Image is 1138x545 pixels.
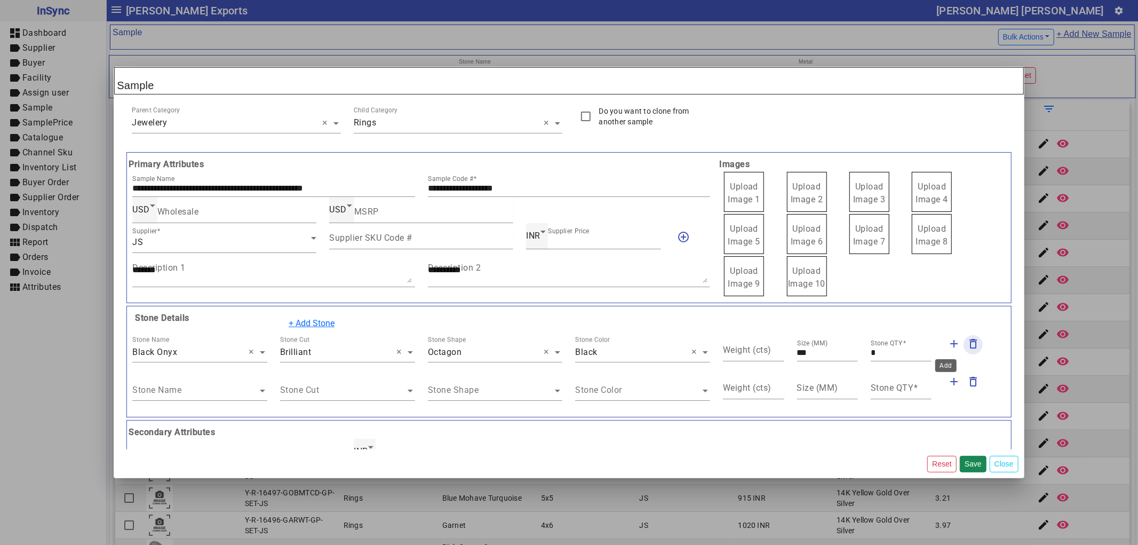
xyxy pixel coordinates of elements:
[791,181,823,204] span: Upload Image 2
[322,117,331,130] span: Clear all
[575,448,654,459] mat-label: Metal Weight (gms)
[132,313,189,323] b: Stone Details
[723,345,771,355] mat-label: Weight (cts)
[132,263,186,273] mat-label: Description 1
[871,339,903,347] mat-label: Stone QTY
[723,383,771,393] mat-label: Weight (cts)
[354,207,379,217] mat-label: MSRP
[728,181,760,204] span: Upload Image 1
[354,106,398,115] div: Child Category
[428,335,466,344] div: Stone Shape
[967,375,980,388] mat-icon: delete_outline
[114,67,1023,94] h2: Sample
[132,237,143,247] span: JS
[728,266,760,289] span: Upload Image 9
[126,426,1012,439] b: Secondary Attributes
[428,175,474,183] mat-label: Sample Code #
[282,313,341,334] button: + Add Stone
[575,335,610,344] div: Stone Color
[948,337,960,350] mat-icon: add
[677,231,690,243] mat-icon: add_circle_outline
[132,175,174,183] mat-label: Sample Name
[990,456,1018,472] button: Close
[691,346,701,359] span: Clear all
[728,224,760,247] span: Upload Image 5
[249,346,258,359] span: Clear all
[788,266,825,289] span: Upload Image 10
[791,224,823,247] span: Upload Image 6
[948,375,960,388] mat-icon: add
[960,456,986,472] button: Save
[526,231,540,241] span: INR
[797,339,828,347] mat-label: Size (MM)
[354,446,368,456] span: INR
[916,224,949,247] span: Upload Image 8
[157,207,199,217] mat-label: Wholesale
[329,233,412,243] mat-label: Supplier SKU Code #
[544,346,553,359] span: Clear all
[329,204,347,215] span: USD
[132,335,169,344] div: Stone Name
[853,224,886,247] span: Upload Image 7
[927,456,957,472] button: Reset
[132,204,150,215] span: USD
[596,106,710,127] label: Do you want to clone from another sample
[797,383,839,393] mat-label: Size (MM)
[396,346,405,359] span: Clear all
[853,181,886,204] span: Upload Image 3
[132,448,155,459] mat-label: Metal
[428,263,481,273] mat-label: Description 2
[544,117,553,130] span: Clear all
[126,158,717,171] b: Primary Attributes
[717,158,1012,171] b: Images
[916,181,949,204] span: Upload Image 4
[132,227,157,235] mat-label: Supplier
[132,106,180,115] div: Parent Category
[376,448,419,459] mat-label: Metal Rate
[935,359,957,372] div: Add
[967,337,980,350] mat-icon: delete_outline
[797,448,826,459] mat-label: Plating
[871,383,914,393] mat-label: Stone QTY
[548,227,590,235] mat-label: Supplier Price
[280,335,309,344] div: Stone Cut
